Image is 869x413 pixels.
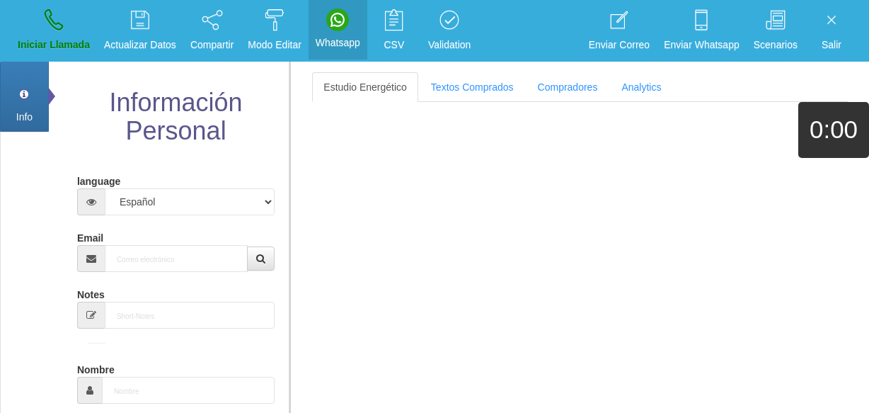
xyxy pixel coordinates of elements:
p: Enviar Whatsapp [664,37,739,53]
a: Analytics [610,72,672,102]
a: Estudio Energético [312,72,418,102]
p: Validation [428,37,471,53]
h2: Información Personal [74,89,278,145]
input: Nombre [102,377,275,404]
a: Compartir [185,4,238,57]
a: Iniciar Llamada [13,4,95,57]
p: Enviar Correo [589,37,650,53]
p: Iniciar Llamada [18,37,90,53]
input: Correo electrónico [105,245,248,272]
p: Modo Editar [248,37,301,53]
a: Textos Comprados [420,72,525,102]
a: Enviar Whatsapp [659,4,744,57]
label: language [77,169,120,188]
a: Validation [423,4,476,57]
a: Enviar Correo [584,4,655,57]
p: CSV [374,37,414,53]
label: Nombre [77,358,115,377]
input: Short-Notes [105,302,275,329]
p: Salir [812,37,851,53]
a: Compradores [526,72,609,102]
a: Modo Editar [243,4,306,57]
a: Whatsapp [311,4,365,55]
label: Email [77,226,103,245]
a: Scenarios [749,4,802,57]
a: Actualizar Datos [99,4,181,57]
p: Actualizar Datos [104,37,176,53]
h1: 0:00 [798,116,869,144]
p: Whatsapp [316,35,360,51]
label: Notes [77,283,105,302]
a: CSV [369,4,419,57]
p: Scenarios [754,37,798,53]
p: Compartir [190,37,234,53]
a: Salir [807,4,856,57]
